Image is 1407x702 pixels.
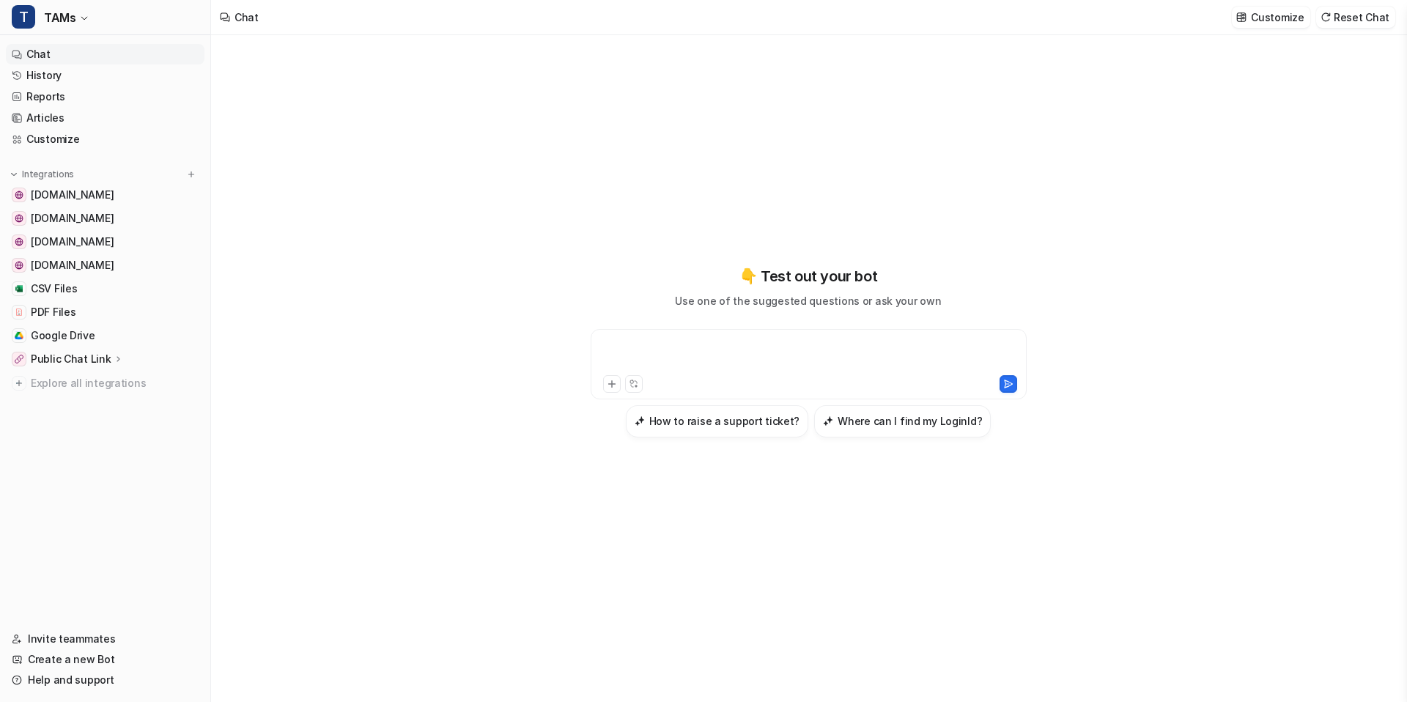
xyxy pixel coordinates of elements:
img: help.flinks.com [15,237,23,246]
a: docs.flinks.com[DOMAIN_NAME] [6,255,204,276]
a: Reports [6,86,204,107]
span: [DOMAIN_NAME] [31,188,114,202]
p: 👇 Test out your bot [739,265,877,287]
a: CSV FilesCSV Files [6,278,204,299]
button: Where can I find my LoginId?Where can I find my LoginId? [814,405,991,437]
a: Customize [6,129,204,149]
img: Public Chat Link [15,355,23,363]
span: PDF Files [31,305,75,319]
h3: How to raise a support ticket? [649,413,800,429]
a: dash.readme.com[DOMAIN_NAME] [6,185,204,205]
img: customize [1236,12,1247,23]
a: Explore all integrations [6,373,204,394]
button: How to raise a support ticket?How to raise a support ticket? [626,405,809,437]
span: [DOMAIN_NAME] [31,258,114,273]
img: Where can I find my LoginId? [823,415,833,426]
a: help.flinks.com[DOMAIN_NAME] [6,232,204,252]
button: Integrations [6,167,78,182]
a: History [6,65,204,86]
a: Create a new Bot [6,649,204,670]
p: Use one of the suggested questions or ask your own [675,293,941,308]
img: How to raise a support ticket? [635,415,645,426]
img: www.flinks.com [15,214,23,223]
a: Google DriveGoogle Drive [6,325,204,346]
button: Customize [1232,7,1310,28]
img: PDF Files [15,308,23,317]
span: Google Drive [31,328,95,343]
img: menu_add.svg [186,169,196,180]
span: CSV Files [31,281,77,296]
h3: Where can I find my LoginId? [838,413,982,429]
img: expand menu [9,169,19,180]
span: Explore all integrations [31,372,199,395]
p: Integrations [22,169,74,180]
p: Customize [1251,10,1304,25]
a: Help and support [6,670,204,690]
button: Reset Chat [1316,7,1395,28]
img: explore all integrations [12,376,26,391]
a: Chat [6,44,204,64]
img: docs.flinks.com [15,261,23,270]
a: PDF FilesPDF Files [6,302,204,322]
span: [DOMAIN_NAME] [31,234,114,249]
p: Public Chat Link [31,352,111,366]
img: reset [1321,12,1331,23]
div: Chat [234,10,259,25]
span: T [12,5,35,29]
span: TAMs [44,7,75,28]
a: Articles [6,108,204,128]
span: [DOMAIN_NAME] [31,211,114,226]
img: Google Drive [15,331,23,340]
img: dash.readme.com [15,191,23,199]
img: CSV Files [15,284,23,293]
a: www.flinks.com[DOMAIN_NAME] [6,208,204,229]
a: Invite teammates [6,629,204,649]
